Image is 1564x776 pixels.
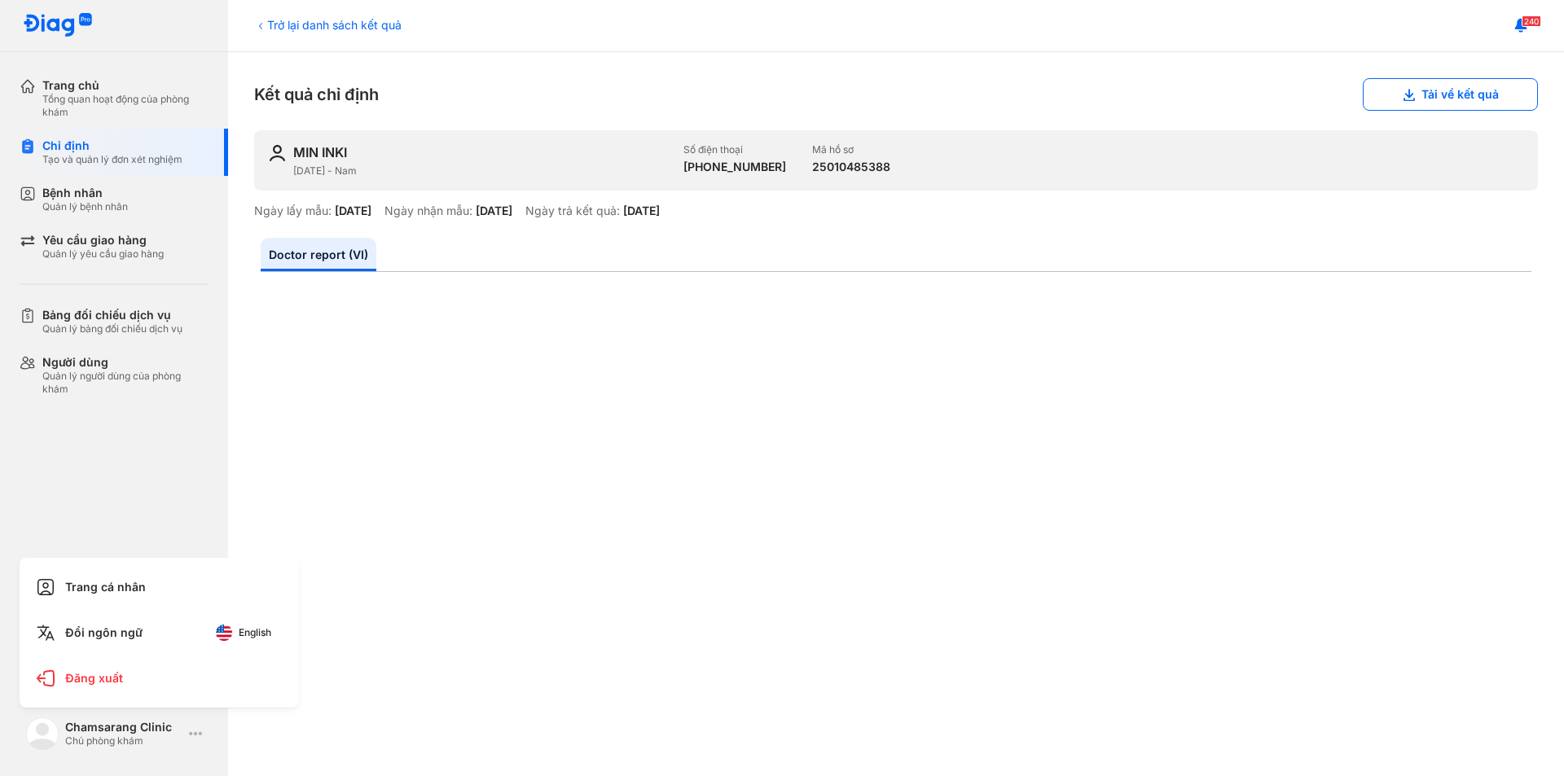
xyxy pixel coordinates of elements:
[293,164,670,178] div: [DATE] - Nam
[623,204,660,218] div: [DATE]
[65,720,182,734] div: Chamsarang Clinic
[42,186,128,200] div: Bệnh nhân
[26,717,59,750] img: logo
[293,143,347,161] div: MIN INKI
[239,627,271,638] span: English
[23,13,93,38] img: logo
[42,355,209,370] div: Người dùng
[525,204,620,218] div: Ngày trả kết quả:
[812,160,890,174] div: 25010485388
[254,78,1538,111] div: Kết quả chỉ định
[42,308,182,322] div: Bảng đối chiếu dịch vụ
[683,160,786,174] div: [PHONE_NUMBER]
[29,613,289,652] div: Đổi ngôn ngữ
[254,204,332,218] div: Ngày lấy mẫu:
[335,204,371,218] div: [DATE]
[267,143,287,163] img: user-icon
[204,620,283,646] button: English
[42,322,182,335] div: Quản lý bảng đối chiếu dịch vụ
[42,370,209,396] div: Quản lý người dùng của phòng khám
[42,233,164,248] div: Yêu cầu giao hàng
[42,248,164,261] div: Quản lý yêu cầu giao hàng
[1363,78,1538,111] button: Tải về kết quả
[216,625,232,641] img: English
[42,138,182,153] div: Chỉ định
[65,734,182,748] div: Chủ phòng khám
[29,659,289,698] div: Đăng xuất
[42,153,182,166] div: Tạo và quản lý đơn xét nghiệm
[812,143,890,156] div: Mã hồ sơ
[476,204,512,218] div: [DATE]
[1522,15,1541,27] span: 240
[29,568,289,607] div: Trang cá nhân
[42,93,209,119] div: Tổng quan hoạt động của phòng khám
[254,16,402,33] div: Trở lại danh sách kết quả
[261,238,376,271] a: Doctor report (VI)
[384,204,472,218] div: Ngày nhận mẫu:
[42,78,209,93] div: Trang chủ
[42,200,128,213] div: Quản lý bệnh nhân
[683,143,786,156] div: Số điện thoại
